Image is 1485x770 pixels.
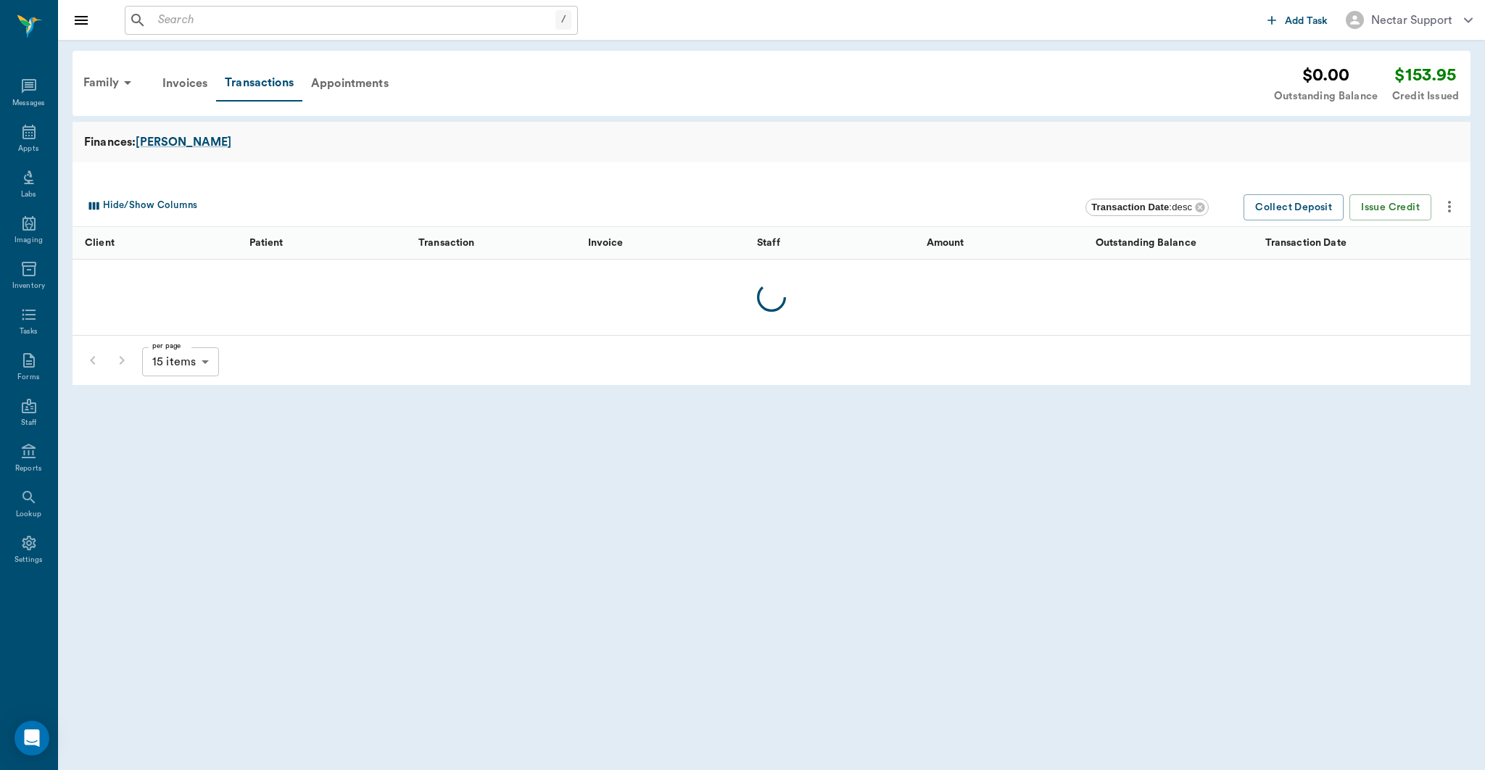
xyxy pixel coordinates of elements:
[15,721,49,755] div: Open Intercom Messenger
[891,233,911,253] button: Sort
[383,233,403,253] button: Sort
[1091,202,1192,212] span: : desc
[553,233,573,253] button: Sort
[1060,233,1080,253] button: Sort
[242,227,412,260] div: Patient
[75,65,145,100] div: Family
[1371,12,1452,29] div: Nectar Support
[1262,7,1334,33] button: Add Task
[154,66,216,101] a: Invoices
[302,66,397,101] a: Appointments
[1274,62,1378,88] div: $0.00
[1091,202,1169,212] b: Transaction Date
[216,65,302,102] a: Transactions
[67,6,96,35] button: Close drawer
[136,133,231,151] a: [PERSON_NAME]
[214,233,234,253] button: Sort
[1265,223,1347,263] div: Transaction Date
[1088,227,1258,260] div: Outstanding Balance
[82,194,201,218] button: Select columns
[411,227,581,260] div: Transaction
[750,227,919,260] div: Staff
[1258,227,1428,260] div: Transaction Date
[152,10,555,30] input: Search
[1230,233,1250,253] button: Sort
[1399,233,1419,253] button: Sort
[1334,7,1484,33] button: Nectar Support
[1096,223,1196,263] div: Outstanding Balance
[18,144,38,154] div: Appts
[17,372,39,383] div: Forms
[927,223,964,263] div: Amount
[12,281,45,291] div: Inventory
[1274,88,1378,104] div: Outstanding Balance
[581,227,750,260] div: Invoice
[84,133,136,151] span: Finances:
[757,223,780,263] div: Staff
[919,227,1089,260] div: Amount
[85,223,115,263] div: Client
[555,10,571,30] div: /
[249,223,284,263] div: Patient
[12,98,46,109] div: Messages
[1244,194,1344,221] button: Collect Deposit
[1349,194,1431,221] button: Issue Credit
[73,227,242,260] div: Client
[721,233,742,253] button: Sort
[1085,199,1209,216] div: Transaction Date:desc
[21,189,36,200] div: Labs
[20,326,38,337] div: Tasks
[1392,88,1459,104] div: Credit Issued
[142,347,219,376] div: 15 items
[15,235,43,246] div: Imaging
[152,341,181,351] label: per page
[1447,233,1467,253] button: Sort
[418,223,475,263] div: Transaction
[588,223,624,263] div: Invoice
[1437,194,1462,219] button: more
[1392,62,1459,88] div: $153.95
